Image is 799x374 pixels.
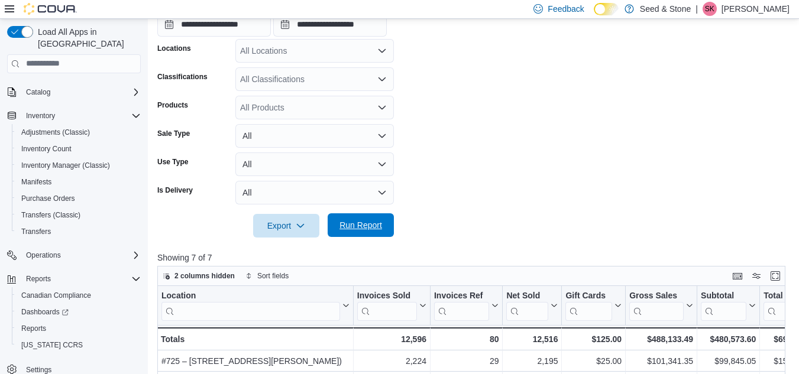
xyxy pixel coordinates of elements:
label: Sale Type [157,129,190,138]
button: Enter fullscreen [768,269,782,283]
div: 2,224 [357,354,426,368]
div: 12,516 [506,332,558,346]
button: Invoices Sold [357,290,426,320]
div: Gross Sales [629,290,684,301]
button: All [235,181,394,204]
button: Reports [21,272,56,286]
button: Subtotal [701,290,756,320]
span: Transfers (Classic) [17,208,141,222]
span: Washington CCRS [17,338,141,352]
div: Invoices Ref [434,290,489,301]
span: Canadian Compliance [17,288,141,303]
button: Transfers [12,223,145,240]
button: Display options [749,269,764,283]
a: Purchase Orders [17,191,80,206]
span: Export [260,214,312,238]
button: Open list of options [377,74,387,84]
a: Dashboards [17,305,73,319]
span: Transfers [17,225,141,239]
button: Inventory Manager (Classic) [12,157,145,174]
button: Keyboard shortcuts [730,269,745,283]
button: Adjustments (Classic) [12,124,145,141]
div: 80 [434,332,499,346]
span: Manifests [21,177,51,187]
a: Transfers (Classic) [17,208,85,222]
input: Press the down key to open a popover containing a calendar. [157,13,271,37]
span: Dashboards [21,307,69,317]
button: Open list of options [377,103,387,112]
input: Press the down key to open a popover containing a calendar. [273,13,387,37]
div: Totals [161,332,350,346]
button: Reports [12,320,145,337]
button: Gross Sales [629,290,693,320]
button: Reports [2,271,145,287]
div: Location [161,290,340,320]
span: Catalog [21,85,141,99]
span: Adjustments (Classic) [17,125,141,139]
span: Reports [21,272,141,286]
div: Invoices Sold [357,290,417,301]
span: Inventory Manager (Classic) [17,158,141,173]
span: Adjustments (Classic) [21,128,90,137]
button: Inventory [21,109,60,123]
a: Transfers [17,225,56,239]
span: Reports [26,274,51,284]
a: Adjustments (Classic) [17,125,95,139]
div: $480,573.60 [701,332,756,346]
label: Classifications [157,72,208,82]
button: All [235,124,394,148]
div: #725 – [STREET_ADDRESS][PERSON_NAME]) [161,354,350,368]
span: Inventory Manager (Classic) [21,161,110,170]
button: Net Sold [506,290,558,320]
button: [US_STATE] CCRS [12,337,145,353]
button: 2 columns hidden [158,269,240,283]
button: Sort fields [241,269,293,283]
a: Reports [17,321,51,336]
div: $25.00 [565,354,622,368]
button: Gift Cards [565,290,622,320]
label: Locations [157,44,191,53]
button: Catalog [21,85,55,99]
button: Inventory Count [12,141,145,157]
button: All [235,152,394,176]
a: Canadian Compliance [17,288,96,303]
div: Subtotal [701,290,746,301]
button: Location [161,290,350,320]
div: Subtotal [701,290,746,320]
button: Invoices Ref [434,290,499,320]
a: Inventory Manager (Classic) [17,158,115,173]
span: Dashboards [17,305,141,319]
div: Gift Card Sales [565,290,612,320]
div: Gross Sales [629,290,684,320]
div: Sriram Kumar [703,2,717,16]
p: | [696,2,698,16]
span: SK [705,2,714,16]
span: Load All Apps in [GEOGRAPHIC_DATA] [33,26,141,50]
a: Manifests [17,175,56,189]
button: Manifests [12,174,145,190]
button: Operations [2,247,145,264]
button: Purchase Orders [12,190,145,207]
label: Use Type [157,157,188,167]
button: Open list of options [377,46,387,56]
button: Catalog [2,84,145,100]
label: Products [157,100,188,110]
span: Transfers (Classic) [21,210,80,220]
span: Sort fields [257,271,289,281]
div: $125.00 [565,332,622,346]
div: Location [161,290,340,301]
button: Run Report [328,213,394,237]
div: $488,133.49 [629,332,693,346]
span: 2 columns hidden [174,271,235,281]
span: Catalog [26,87,50,97]
span: Run Report [339,219,382,231]
button: Transfers (Classic) [12,207,145,223]
span: Reports [21,324,46,333]
button: Inventory [2,108,145,124]
img: Cova [24,3,77,15]
span: Transfers [21,227,51,236]
input: Dark Mode [594,3,619,15]
span: Inventory [26,111,55,121]
div: 12,596 [357,332,426,346]
span: Purchase Orders [17,191,141,206]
